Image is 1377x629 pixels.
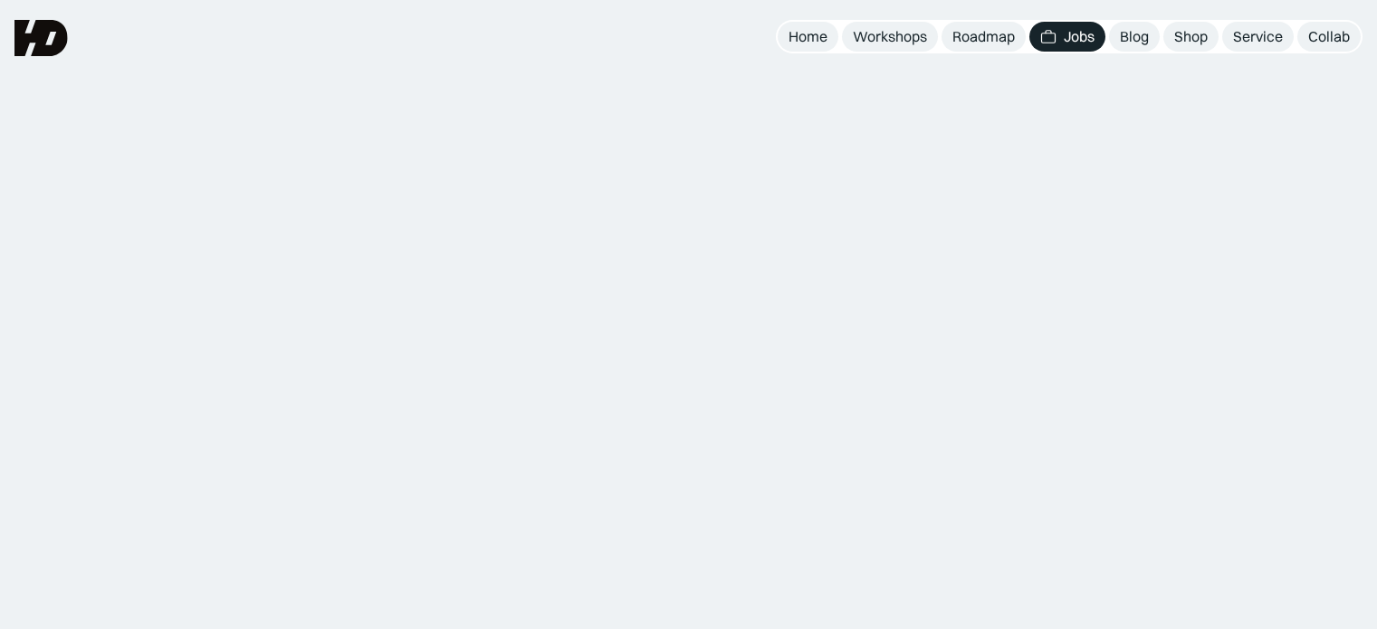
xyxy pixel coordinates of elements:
div: Collab [1308,27,1350,46]
div: Jobs [1064,27,1095,46]
div: Workshops [853,27,927,46]
a: Blog [1109,22,1160,52]
a: Shop [1163,22,1219,52]
a: Workshops [842,22,938,52]
div: Roadmap [952,27,1015,46]
div: Service [1233,27,1283,46]
a: Roadmap [942,22,1026,52]
div: Home [789,27,827,46]
div: Shop [1174,27,1208,46]
a: Home [778,22,838,52]
a: Jobs [1029,22,1105,52]
a: Collab [1297,22,1361,52]
div: Blog [1120,27,1149,46]
a: Service [1222,22,1294,52]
